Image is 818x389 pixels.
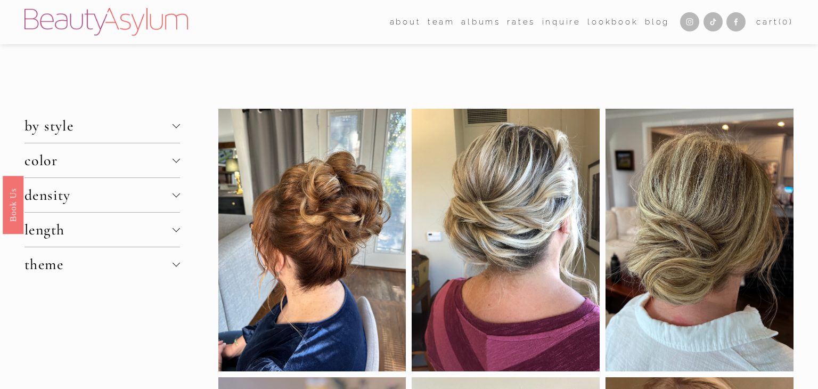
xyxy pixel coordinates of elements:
[779,17,794,27] span: ( )
[704,12,723,31] a: TikTok
[24,143,180,177] button: color
[24,213,180,247] button: length
[24,8,188,36] img: Beauty Asylum | Bridal Hair &amp; Makeup Charlotte &amp; Atlanta
[428,14,455,30] a: folder dropdown
[782,17,789,27] span: 0
[24,178,180,212] button: density
[507,14,535,30] a: Rates
[3,176,23,234] a: Book Us
[461,14,501,30] a: albums
[24,186,173,204] span: density
[24,117,173,135] span: by style
[756,15,794,29] a: 0 items in cart
[24,247,180,281] button: theme
[645,14,669,30] a: Blog
[24,255,173,273] span: theme
[390,14,421,30] a: folder dropdown
[587,14,638,30] a: Lookbook
[24,151,173,169] span: color
[680,12,699,31] a: Instagram
[542,14,582,30] a: Inquire
[24,221,173,239] span: length
[428,15,455,29] span: team
[24,109,180,143] button: by style
[390,15,421,29] span: about
[726,12,746,31] a: Facebook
